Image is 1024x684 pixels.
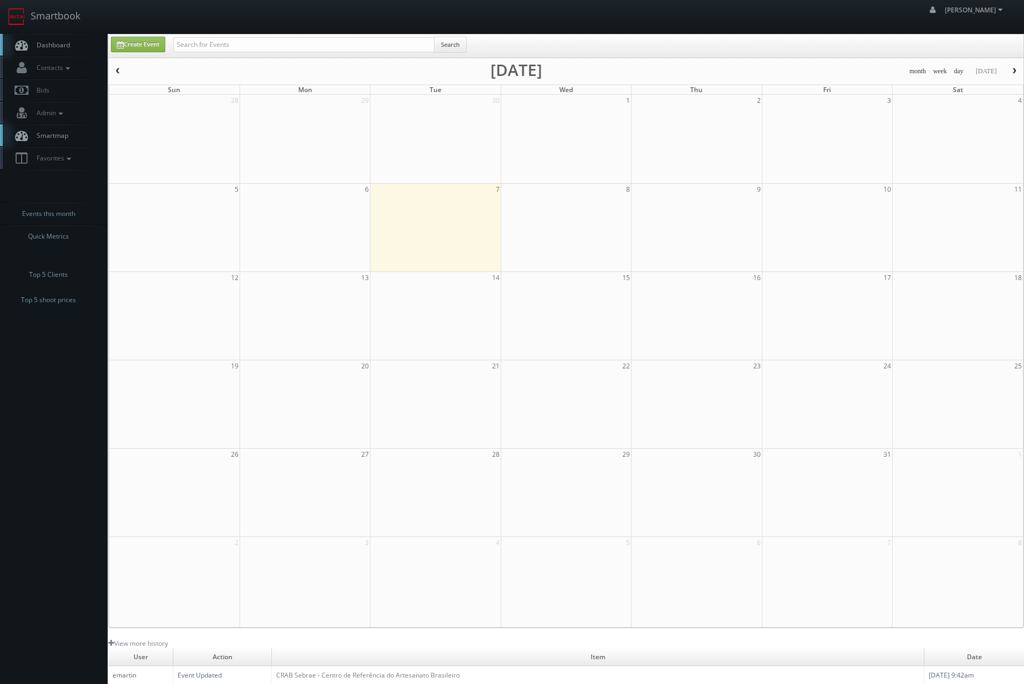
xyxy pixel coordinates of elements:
[108,648,173,666] td: User
[756,95,762,106] span: 2
[945,5,1006,15] span: [PERSON_NAME]
[29,269,68,280] span: Top 5 Clients
[430,85,441,94] span: Tue
[360,449,370,460] span: 27
[625,95,631,106] span: 1
[234,184,240,195] span: 5
[31,131,68,140] span: Smartmap
[8,8,25,25] img: smartbook-logo.png
[495,537,501,548] span: 4
[230,272,240,283] span: 12
[752,449,762,460] span: 30
[882,184,892,195] span: 10
[364,537,370,548] span: 3
[360,272,370,283] span: 13
[1013,360,1023,372] span: 25
[1017,449,1023,460] span: 1
[752,360,762,372] span: 23
[1013,272,1023,283] span: 18
[230,360,240,372] span: 19
[882,360,892,372] span: 24
[31,153,74,163] span: Favorites
[31,63,73,72] span: Contacts
[491,360,501,372] span: 21
[28,231,69,242] span: Quick Metrics
[490,65,542,75] h2: [DATE]
[621,449,631,460] span: 29
[559,85,573,94] span: Wed
[756,537,762,548] span: 6
[950,65,967,78] button: day
[690,85,703,94] span: Thu
[234,537,240,548] span: 2
[882,272,892,283] span: 17
[823,85,831,94] span: Fri
[906,65,930,78] button: month
[168,85,180,94] span: Sun
[756,184,762,195] span: 9
[360,360,370,372] span: 20
[625,537,631,548] span: 5
[491,449,501,460] span: 28
[271,648,924,666] td: Item
[886,537,892,548] span: 7
[31,108,66,117] span: Admin
[972,65,1000,78] button: [DATE]
[1017,95,1023,106] span: 4
[173,37,434,52] input: Search for Events
[929,65,951,78] button: week
[22,208,75,219] span: Events this month
[1013,184,1023,195] span: 11
[31,86,50,95] span: Bids
[276,671,460,680] a: CRAB Sebrae - Centro de Referência do Artesanato Brasileiro
[924,648,1024,666] td: Date
[173,648,272,666] td: Action
[621,272,631,283] span: 15
[621,360,631,372] span: 22
[491,272,501,283] span: 14
[434,37,467,53] button: Search
[752,272,762,283] span: 16
[495,184,501,195] span: 7
[31,40,70,50] span: Dashboard
[953,85,963,94] span: Sat
[625,184,631,195] span: 8
[1017,537,1023,548] span: 8
[886,95,892,106] span: 3
[882,449,892,460] span: 31
[298,85,312,94] span: Mon
[364,184,370,195] span: 6
[360,95,370,106] span: 29
[491,95,501,106] span: 30
[230,95,240,106] span: 28
[21,295,76,305] span: Top 5 shoot prices
[230,449,240,460] span: 26
[108,639,168,648] a: View more history
[111,37,165,52] a: Create Event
